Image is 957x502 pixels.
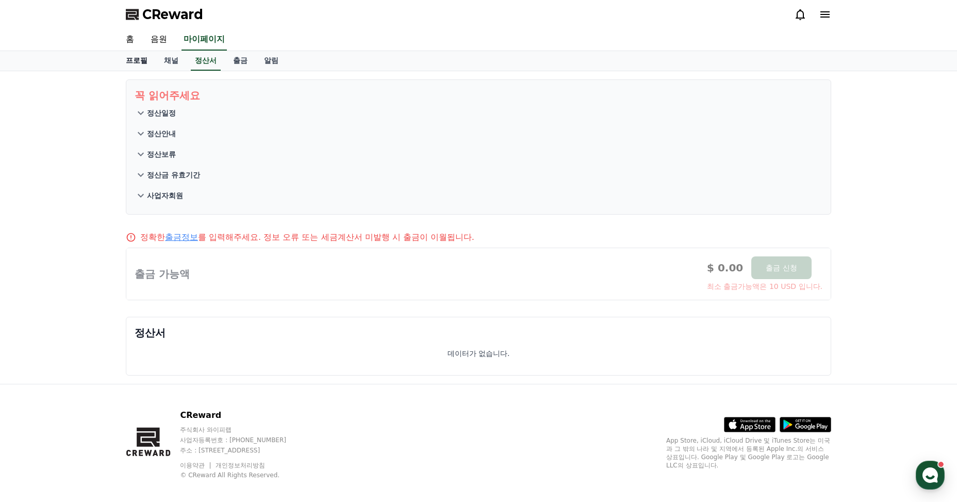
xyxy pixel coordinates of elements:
[135,88,822,103] p: 꼭 읽어주세요
[666,436,831,469] p: App Store, iCloud, iCloud Drive 및 iTunes Store는 미국과 그 밖의 나라 및 지역에서 등록된 Apple Inc.의 서비스 상표입니다. Goo...
[180,426,306,434] p: 주식회사 와이피랩
[135,185,822,206] button: 사업자회원
[135,144,822,165] button: 정산보류
[180,471,306,479] p: © CReward All Rights Reserved.
[135,326,822,340] p: 정산서
[448,348,510,359] p: 데이터가 없습니다.
[68,327,133,353] a: 대화
[147,190,183,201] p: 사업자회원
[216,462,265,469] a: 개인정보처리방침
[225,51,256,71] a: 출금
[118,51,156,71] a: 프로필
[142,29,175,51] a: 음원
[135,165,822,185] button: 정산금 유효기간
[118,29,142,51] a: 홈
[180,462,212,469] a: 이용약관
[147,149,176,159] p: 정산보류
[180,446,306,455] p: 주소 : [STREET_ADDRESS]
[147,128,176,139] p: 정산안내
[126,6,203,23] a: CReward
[180,409,306,422] p: CReward
[142,6,203,23] span: CReward
[256,51,287,71] a: 알림
[135,123,822,144] button: 정산안내
[147,170,200,180] p: 정산금 유효기간
[180,436,306,444] p: 사업자등록번호 : [PHONE_NUMBER]
[32,343,39,351] span: 홈
[94,343,107,351] span: 대화
[181,29,227,51] a: 마이페이지
[147,108,176,118] p: 정산일정
[140,231,474,244] p: 정확한 를 입력해주세요. 정보 오류 또는 세금계산서 미발행 시 출금이 이월됩니다.
[156,51,187,71] a: 채널
[133,327,198,353] a: 설정
[3,327,68,353] a: 홈
[159,343,172,351] span: 설정
[191,51,221,71] a: 정산서
[165,232,198,242] a: 출금정보
[135,103,822,123] button: 정산일정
